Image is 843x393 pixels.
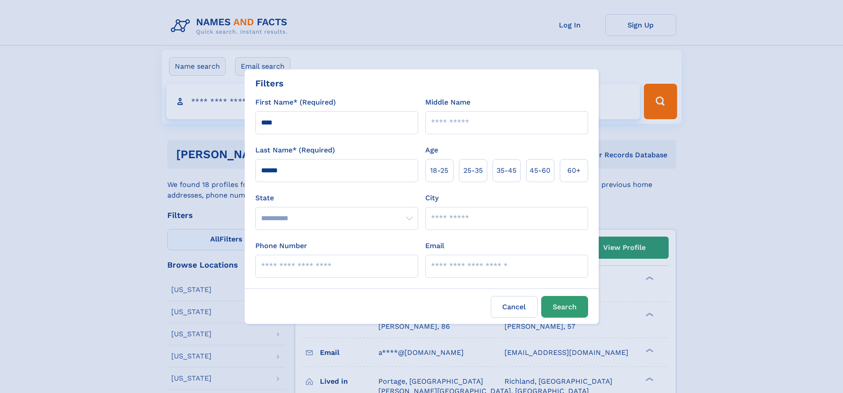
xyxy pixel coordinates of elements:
[255,193,418,203] label: State
[255,241,307,251] label: Phone Number
[491,296,538,318] label: Cancel
[255,97,336,108] label: First Name* (Required)
[425,193,439,203] label: City
[541,296,588,318] button: Search
[255,145,335,156] label: Last Name* (Required)
[425,145,438,156] label: Age
[567,165,581,176] span: 60+
[425,241,444,251] label: Email
[497,165,516,176] span: 35‑45
[255,77,284,90] div: Filters
[463,165,483,176] span: 25‑35
[425,97,470,108] label: Middle Name
[430,165,448,176] span: 18‑25
[530,165,550,176] span: 45‑60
